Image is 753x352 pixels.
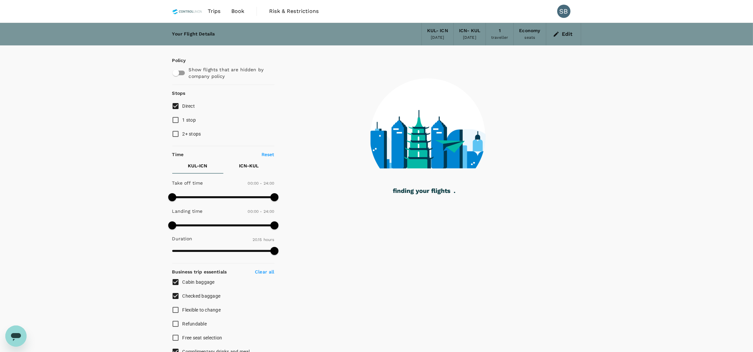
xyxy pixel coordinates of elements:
span: Cabin baggage [183,279,215,285]
strong: Stops [172,90,186,96]
span: Free seat selection [183,335,222,340]
div: KUL - ICN [427,27,448,34]
span: Direct [183,103,195,109]
span: 20.15 hours [253,237,274,242]
div: Economy [519,27,540,34]
span: Refundable [183,321,207,326]
g: . [454,192,455,193]
img: Control Union Malaysia Sdn. Bhd. [172,4,202,19]
p: Show flights that are hidden by company policy [189,66,270,80]
span: Checked baggage [183,293,221,299]
div: SB [557,5,570,18]
span: Book [231,7,245,15]
g: finding your flights [393,189,450,195]
div: Your Flight Details [172,30,215,38]
span: Risk & Restrictions [269,7,319,15]
p: Clear all [255,268,274,275]
button: Edit [552,29,575,39]
p: Reset [262,151,274,158]
p: ICN - KUL [239,162,259,169]
div: ICN - KUL [459,27,480,34]
p: Landing time [172,208,203,214]
span: 1 stop [183,117,196,123]
span: 00:00 - 24:00 [248,181,274,186]
div: 1 [499,27,501,34]
p: Duration [172,235,192,242]
div: seats [525,34,535,41]
p: KUL - ICN [188,162,207,169]
div: traveller [491,34,508,41]
span: 2+ stops [183,131,201,137]
span: Flexible to change [183,307,221,313]
div: [DATE] [431,34,444,41]
span: 00:00 - 24:00 [248,209,274,214]
iframe: Button to launch messaging window [5,325,27,347]
p: Time [172,151,184,158]
span: Trips [208,7,221,15]
strong: Business trip essentials [172,269,227,274]
p: Policy [172,57,178,64]
p: Take off time [172,180,203,186]
div: [DATE] [463,34,476,41]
